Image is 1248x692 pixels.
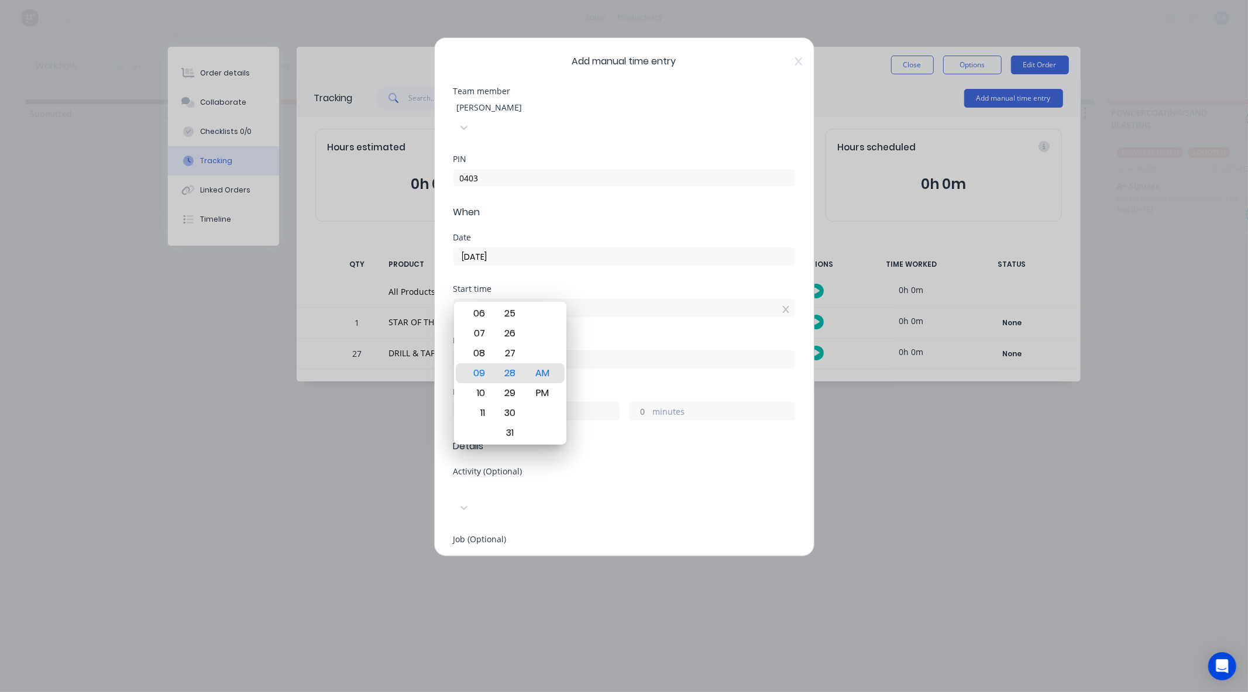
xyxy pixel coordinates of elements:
[496,423,524,443] div: 31
[453,87,795,95] div: Team member
[496,403,524,423] div: 30
[453,535,795,543] div: Job (Optional)
[463,403,492,423] div: 11
[463,343,492,363] div: 08
[528,363,556,383] div: AM
[494,302,526,445] div: Minute
[496,363,524,383] div: 28
[463,304,492,323] div: 06
[453,54,795,68] span: Add manual time entry
[463,383,492,403] div: 10
[453,169,795,187] input: Enter PIN
[453,336,795,345] div: Finish time
[453,439,795,453] span: Details
[496,323,524,343] div: 26
[457,101,625,113] div: [PERSON_NAME]
[463,363,492,383] div: 09
[453,233,795,242] div: Date
[453,155,795,163] div: PIN
[496,383,524,403] div: 29
[528,383,556,403] div: PM
[496,304,524,323] div: 25
[453,467,795,476] div: Activity (Optional)
[1208,652,1236,680] div: Open Intercom Messenger
[462,302,494,445] div: Hour
[453,285,795,293] div: Start time
[453,205,795,219] span: When
[653,405,795,420] label: minutes
[630,402,650,420] input: 0
[496,343,524,363] div: 27
[463,323,492,343] div: 07
[453,388,795,396] div: Hours worked
[457,496,568,508] div: Select activity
